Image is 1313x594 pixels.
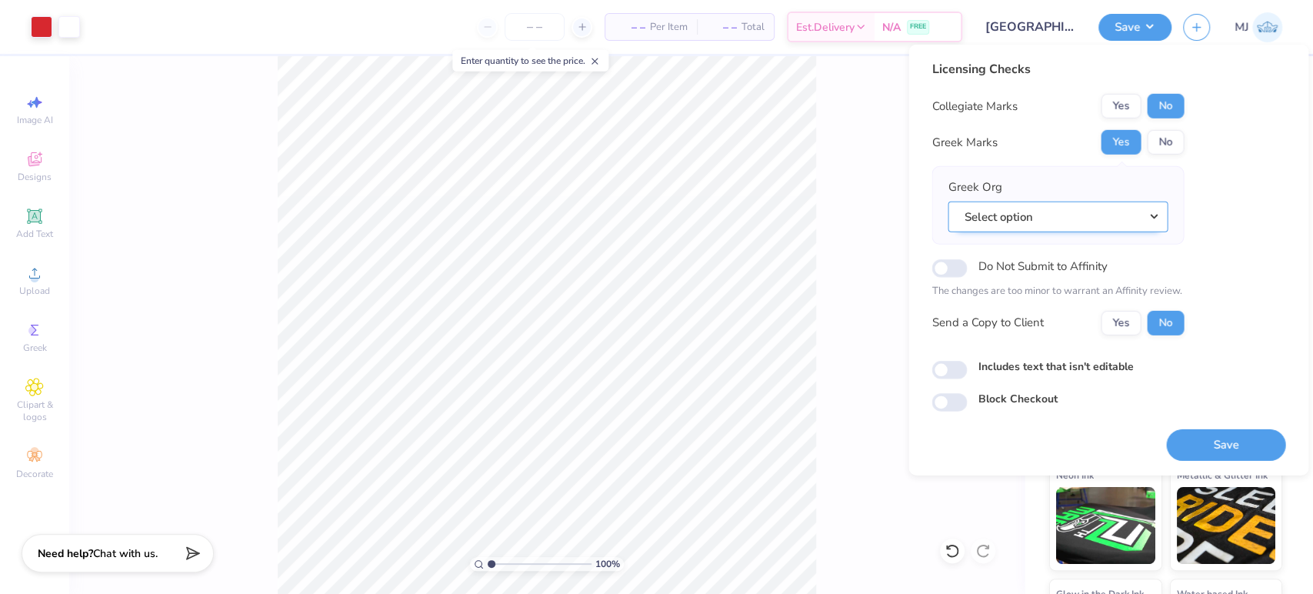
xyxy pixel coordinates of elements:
button: Yes [1101,310,1141,335]
p: The changes are too minor to warrant an Affinity review. [931,284,1184,299]
label: Block Checkout [978,391,1057,407]
img: Metallic & Glitter Ink [1177,487,1276,564]
button: Save [1166,429,1285,460]
span: MJ [1235,18,1248,36]
strong: Need help? [38,546,93,561]
input: Untitled Design [974,12,1087,42]
button: Save [1098,14,1171,41]
span: Decorate [16,468,53,480]
div: Licensing Checks [931,60,1184,78]
div: Send a Copy to Client [931,314,1043,332]
span: – – [706,19,737,35]
span: Designs [18,171,52,183]
button: No [1147,310,1184,335]
span: – – [615,19,645,35]
span: 100 % [595,557,620,571]
span: Image AI [17,114,53,126]
div: Enter quantity to see the price. [452,50,608,72]
img: Mark Joshua Mullasgo [1252,12,1282,42]
span: N/A [882,19,901,35]
span: Greek [23,342,47,354]
span: Per Item [650,19,688,35]
button: Yes [1101,94,1141,118]
label: Do Not Submit to Affinity [978,256,1107,276]
img: Neon Ink [1056,487,1155,564]
label: Greek Org [948,179,1001,196]
div: Collegiate Marks [931,98,1017,115]
span: Upload [19,285,50,297]
span: Total [741,19,765,35]
div: Greek Marks [931,134,997,152]
span: Est. Delivery [796,19,855,35]
a: MJ [1235,12,1282,42]
span: Add Text [16,228,53,240]
button: Select option [948,201,1168,232]
button: Yes [1101,130,1141,155]
input: – – [505,13,565,41]
span: Chat with us. [93,546,158,561]
button: No [1147,94,1184,118]
button: No [1147,130,1184,155]
span: FREE [910,22,926,32]
label: Includes text that isn't editable [978,358,1133,374]
span: Clipart & logos [8,399,62,423]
